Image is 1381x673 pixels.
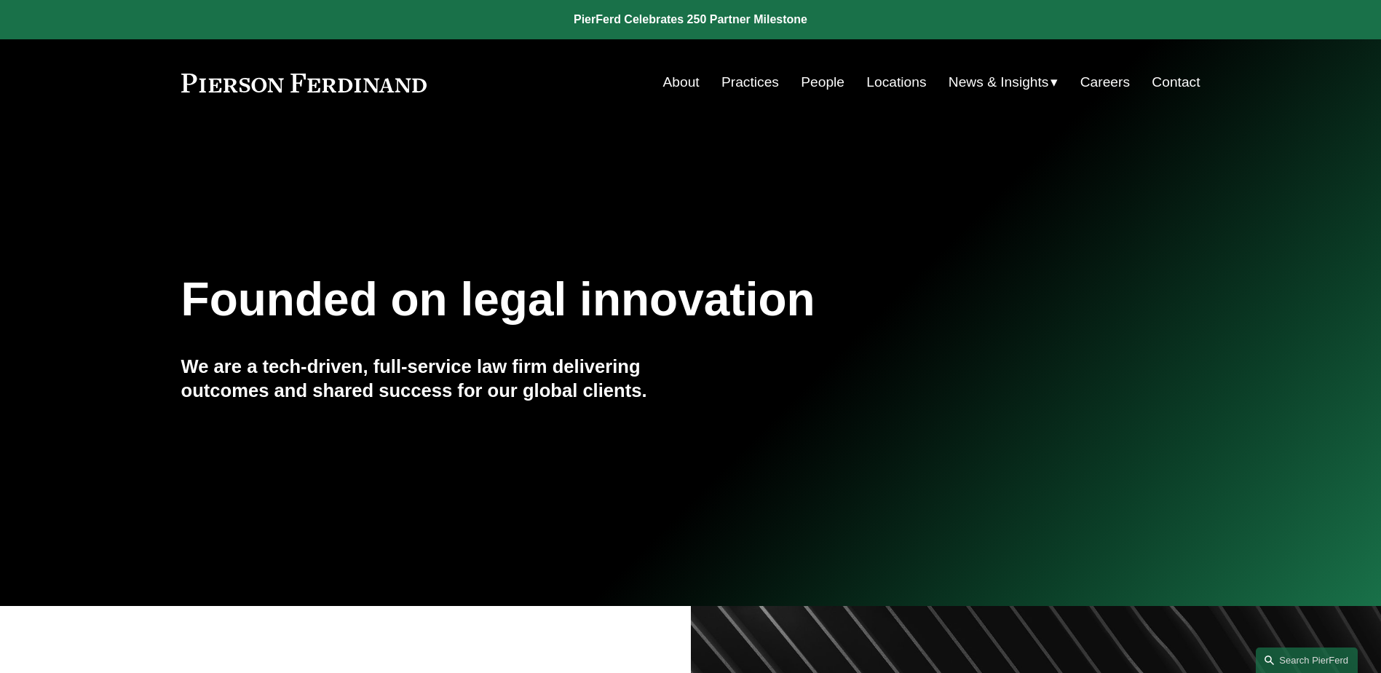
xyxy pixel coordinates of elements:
a: People [801,68,844,96]
h1: Founded on legal innovation [181,273,1031,326]
a: folder dropdown [949,68,1058,96]
a: Contact [1152,68,1200,96]
a: Careers [1080,68,1130,96]
span: News & Insights [949,70,1049,95]
h4: We are a tech-driven, full-service law firm delivering outcomes and shared success for our global... [181,355,691,402]
a: Locations [866,68,926,96]
a: Practices [721,68,779,96]
a: Search this site [1256,648,1358,673]
a: About [663,68,700,96]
